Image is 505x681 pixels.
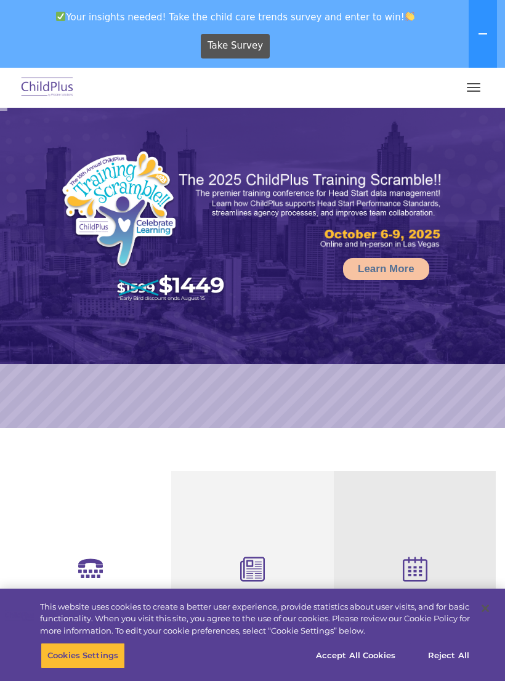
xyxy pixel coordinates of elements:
[18,73,76,102] img: ChildPlus by Procare Solutions
[343,258,429,280] a: Learn More
[208,35,263,57] span: Take Survey
[56,12,65,21] img: ✅
[309,643,402,669] button: Accept All Cookies
[410,643,487,669] button: Reject All
[472,595,499,622] button: Close
[40,601,470,637] div: This website uses cookies to create a better user experience, provide statistics about user visit...
[41,643,125,669] button: Cookies Settings
[405,12,414,21] img: 👏
[5,5,466,29] span: Your insights needed! Take the child care trends survey and enter to win!
[201,34,270,58] a: Take Survey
